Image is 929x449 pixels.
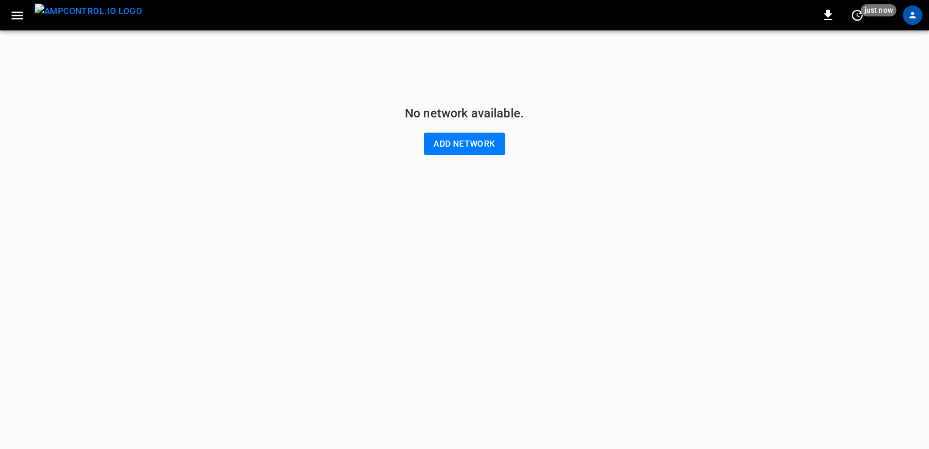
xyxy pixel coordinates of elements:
button: set refresh interval [848,5,867,25]
div: profile-icon [903,5,922,25]
img: ampcontrol.io logo [35,4,142,19]
h6: No network available. [405,103,524,123]
span: just now [861,4,897,16]
button: Add network [424,133,505,155]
